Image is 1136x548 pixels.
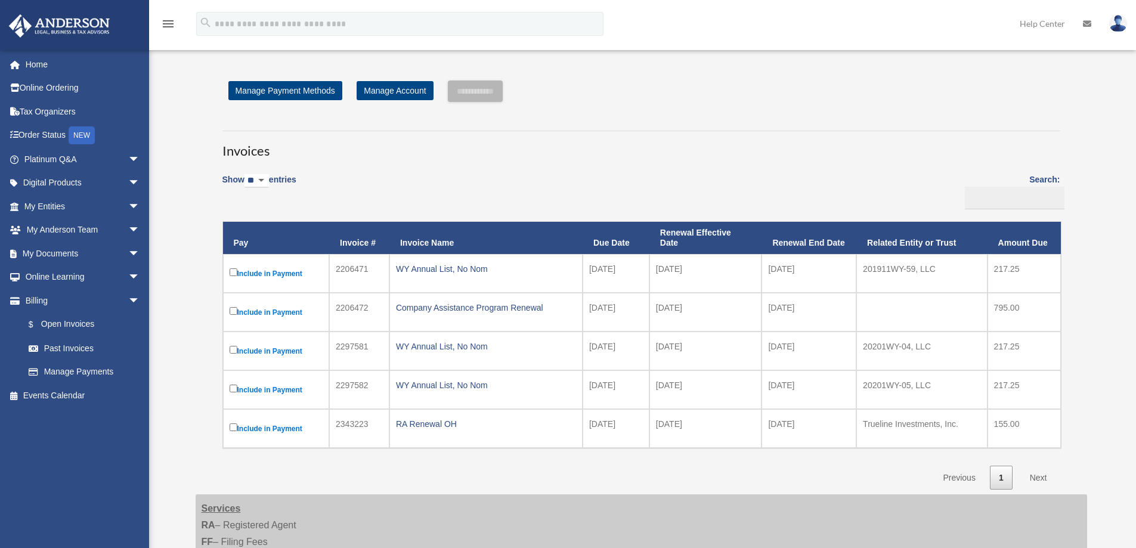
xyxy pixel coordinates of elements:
[244,174,269,188] select: Showentries
[222,131,1060,160] h3: Invoices
[329,254,389,293] td: 2206471
[223,222,330,254] th: Pay: activate to sort column descending
[202,503,241,513] strong: Services
[17,312,146,337] a: $Open Invoices
[230,305,323,320] label: Include in Payment
[856,409,988,448] td: Trueline Investments, Inc.
[8,171,158,195] a: Digital Productsarrow_drop_down
[396,299,576,316] div: Company Assistance Program Renewal
[202,537,213,547] strong: FF
[35,317,41,332] span: $
[8,147,158,171] a: Platinum Q&Aarrow_drop_down
[128,194,152,219] span: arrow_drop_down
[230,307,237,315] input: Include in Payment
[17,360,152,384] a: Manage Payments
[161,17,175,31] i: menu
[649,222,762,254] th: Renewal Effective Date: activate to sort column ascending
[230,423,237,431] input: Include in Payment
[8,100,158,123] a: Tax Organizers
[583,254,649,293] td: [DATE]
[161,21,175,31] a: menu
[1109,15,1127,32] img: User Pic
[329,293,389,332] td: 2206472
[762,222,856,254] th: Renewal End Date: activate to sort column ascending
[128,242,152,266] span: arrow_drop_down
[965,187,1064,209] input: Search:
[8,123,158,148] a: Order StatusNEW
[8,76,158,100] a: Online Ordering
[128,171,152,196] span: arrow_drop_down
[230,346,237,354] input: Include in Payment
[990,466,1013,490] a: 1
[988,222,1061,254] th: Amount Due: activate to sort column ascending
[649,370,762,409] td: [DATE]
[128,147,152,172] span: arrow_drop_down
[8,242,158,265] a: My Documentsarrow_drop_down
[988,409,1061,448] td: 155.00
[8,265,158,289] a: Online Learningarrow_drop_down
[128,265,152,290] span: arrow_drop_down
[856,332,988,370] td: 20201WY-04, LLC
[8,194,158,218] a: My Entitiesarrow_drop_down
[1021,466,1056,490] a: Next
[222,172,296,200] label: Show entries
[230,385,237,392] input: Include in Payment
[762,254,856,293] td: [DATE]
[357,81,433,100] a: Manage Account
[762,409,856,448] td: [DATE]
[128,218,152,243] span: arrow_drop_down
[128,289,152,313] span: arrow_drop_down
[583,370,649,409] td: [DATE]
[8,52,158,76] a: Home
[329,222,389,254] th: Invoice #: activate to sort column ascending
[856,254,988,293] td: 201911WY-59, LLC
[389,222,583,254] th: Invoice Name: activate to sort column ascending
[202,520,215,530] strong: RA
[583,222,649,254] th: Due Date: activate to sort column ascending
[988,254,1061,293] td: 217.25
[988,293,1061,332] td: 795.00
[17,336,152,360] a: Past Invoices
[762,332,856,370] td: [DATE]
[583,409,649,448] td: [DATE]
[230,343,323,358] label: Include in Payment
[649,293,762,332] td: [DATE]
[649,254,762,293] td: [DATE]
[230,382,323,397] label: Include in Payment
[856,222,988,254] th: Related Entity or Trust: activate to sort column ascending
[583,332,649,370] td: [DATE]
[649,409,762,448] td: [DATE]
[988,370,1061,409] td: 217.25
[762,370,856,409] td: [DATE]
[5,14,113,38] img: Anderson Advisors Platinum Portal
[329,370,389,409] td: 2297582
[934,466,984,490] a: Previous
[961,172,1060,209] label: Search:
[8,383,158,407] a: Events Calendar
[988,332,1061,370] td: 217.25
[69,126,95,144] div: NEW
[396,338,576,355] div: WY Annual List, No Nom
[329,332,389,370] td: 2297581
[396,416,576,432] div: RA Renewal OH
[230,266,323,281] label: Include in Payment
[199,16,212,29] i: search
[856,370,988,409] td: 20201WY-05, LLC
[329,409,389,448] td: 2343223
[396,377,576,394] div: WY Annual List, No Nom
[762,293,856,332] td: [DATE]
[583,293,649,332] td: [DATE]
[228,81,342,100] a: Manage Payment Methods
[396,261,576,277] div: WY Annual List, No Nom
[230,421,323,436] label: Include in Payment
[230,268,237,276] input: Include in Payment
[8,218,158,242] a: My Anderson Teamarrow_drop_down
[649,332,762,370] td: [DATE]
[8,289,152,312] a: Billingarrow_drop_down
